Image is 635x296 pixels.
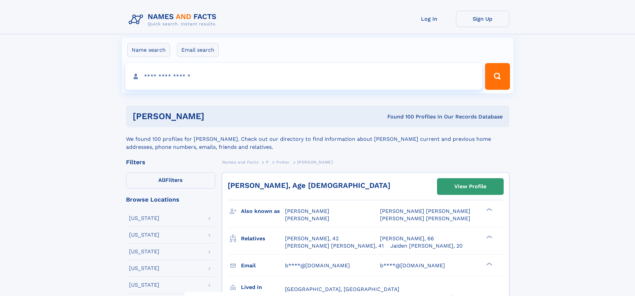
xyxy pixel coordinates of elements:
div: We found 100 profiles for [PERSON_NAME]. Check out our directory to find information about [PERSO... [126,127,509,151]
span: All [158,177,165,183]
div: [US_STATE] [129,282,159,288]
a: [PERSON_NAME], Age [DEMOGRAPHIC_DATA] [228,181,390,190]
span: [GEOGRAPHIC_DATA], [GEOGRAPHIC_DATA] [285,286,399,292]
div: View Profile [454,179,486,194]
label: Filters [126,173,215,189]
span: [PERSON_NAME] [285,215,329,222]
a: P [266,158,269,166]
a: Potter [276,158,290,166]
span: [PERSON_NAME] [PERSON_NAME] [380,208,470,214]
img: Logo Names and Facts [126,11,222,29]
div: Browse Locations [126,197,215,203]
div: ❯ [485,235,493,239]
a: Sign Up [456,11,509,27]
a: Log In [403,11,456,27]
span: [PERSON_NAME] [PERSON_NAME] [380,215,470,222]
div: ❯ [485,262,493,266]
label: Name search [127,43,170,57]
div: [US_STATE] [129,266,159,271]
h3: Also known as [241,206,285,217]
div: [US_STATE] [129,216,159,221]
a: [PERSON_NAME], 42 [285,235,339,242]
input: search input [125,63,482,90]
button: Search Button [485,63,510,90]
span: Potter [276,160,290,165]
span: [PERSON_NAME] [285,208,329,214]
div: Filters [126,159,215,165]
div: Found 100 Profiles In Our Records Database [296,113,503,120]
a: [PERSON_NAME] [PERSON_NAME], 41 [285,242,384,250]
div: ❯ [485,208,493,212]
label: Email search [177,43,219,57]
h3: Lived in [241,282,285,293]
a: [PERSON_NAME], 66 [380,235,434,242]
span: P [266,160,269,165]
a: Jaiden [PERSON_NAME], 20 [390,242,463,250]
span: [PERSON_NAME] [297,160,333,165]
a: View Profile [437,179,503,195]
div: [US_STATE] [129,249,159,254]
div: [US_STATE] [129,232,159,238]
a: Names and Facts [222,158,259,166]
h3: Email [241,260,285,271]
h3: Relatives [241,233,285,244]
h1: [PERSON_NAME] [133,112,296,120]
